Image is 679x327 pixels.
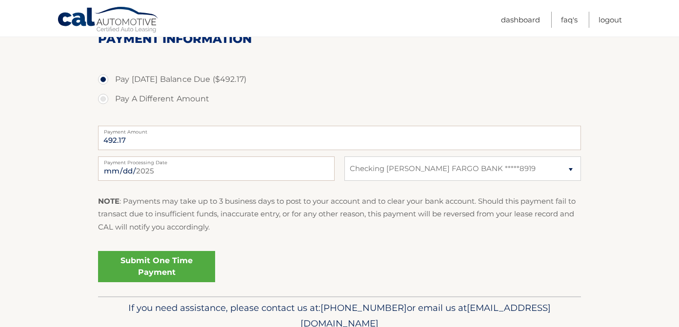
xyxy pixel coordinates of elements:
[599,12,622,28] a: Logout
[98,195,581,233] p: : Payments may take up to 3 business days to post to your account and to clear your bank account....
[98,126,581,150] input: Payment Amount
[98,156,335,164] label: Payment Processing Date
[57,6,160,35] a: Cal Automotive
[501,12,540,28] a: Dashboard
[98,156,335,181] input: Payment Date
[98,196,120,206] strong: NOTE
[561,12,578,28] a: FAQ's
[98,70,581,89] label: Pay [DATE] Balance Due ($492.17)
[98,32,581,46] h2: Payment Information
[320,302,407,313] span: [PHONE_NUMBER]
[98,126,581,134] label: Payment Amount
[98,251,215,282] a: Submit One Time Payment
[98,89,581,109] label: Pay A Different Amount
